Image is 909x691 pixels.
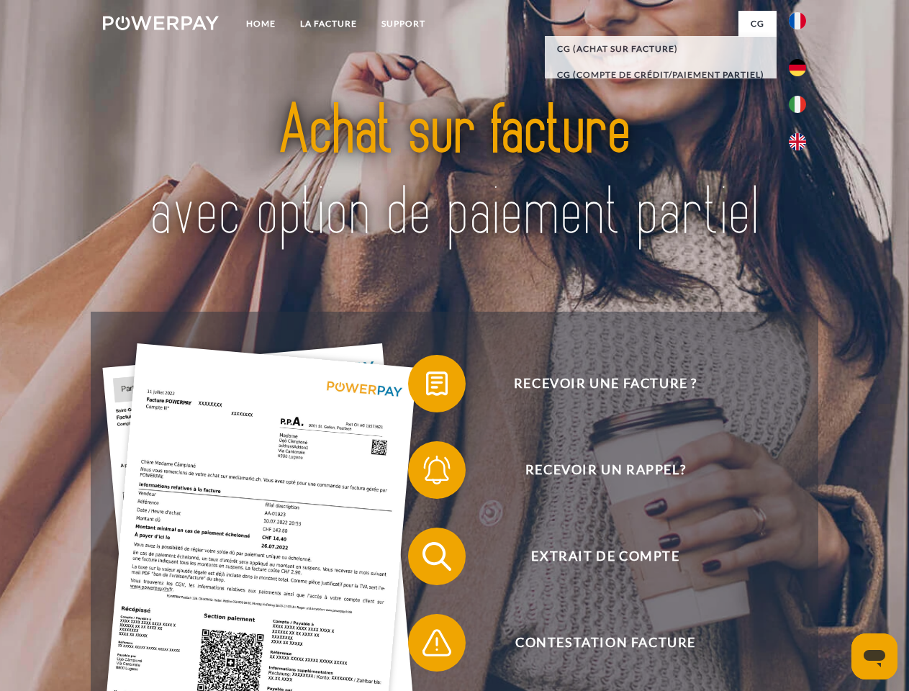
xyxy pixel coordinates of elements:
[789,96,806,113] img: it
[137,69,772,276] img: title-powerpay_fr.svg
[738,11,777,37] a: CG
[369,11,438,37] a: Support
[789,59,806,76] img: de
[429,355,782,412] span: Recevoir une facture ?
[419,452,455,488] img: qb_bell.svg
[789,133,806,150] img: en
[288,11,369,37] a: LA FACTURE
[851,633,897,679] iframe: Bouton de lancement de la fenêtre de messagerie
[419,366,455,402] img: qb_bill.svg
[408,614,782,672] button: Contestation Facture
[545,62,777,88] a: CG (Compte de crédit/paiement partiel)
[789,12,806,30] img: fr
[419,625,455,661] img: qb_warning.svg
[408,528,782,585] button: Extrait de compte
[234,11,288,37] a: Home
[545,36,777,62] a: CG (achat sur facture)
[429,528,782,585] span: Extrait de compte
[429,614,782,672] span: Contestation Facture
[103,16,219,30] img: logo-powerpay-white.svg
[419,538,455,574] img: qb_search.svg
[429,441,782,499] span: Recevoir un rappel?
[408,441,782,499] button: Recevoir un rappel?
[408,355,782,412] button: Recevoir une facture ?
